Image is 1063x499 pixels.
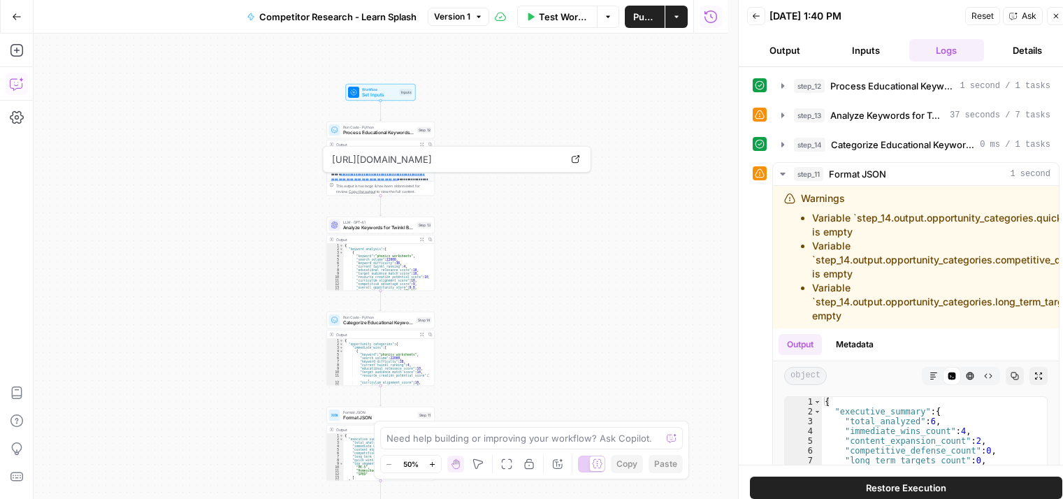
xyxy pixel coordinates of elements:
[349,189,375,194] span: Copy the output
[747,39,823,62] button: Output
[327,272,344,275] div: 9
[238,6,425,28] button: Competitor Research - Learn Splash
[784,367,827,385] span: object
[327,384,344,388] div: 13
[611,455,643,473] button: Copy
[327,247,344,251] div: 2
[340,251,344,254] span: Toggle code folding, rows 3 through 19
[327,282,344,286] div: 12
[327,251,344,254] div: 3
[1003,7,1043,25] button: Ask
[773,133,1059,156] button: 0 ms / 1 tasks
[327,353,344,356] div: 5
[327,448,344,451] div: 5
[327,469,344,472] div: 11
[1010,168,1050,180] span: 1 second
[417,222,432,229] div: Step 13
[340,342,344,346] span: Toggle code folding, rows 2 through 118
[950,109,1050,122] span: 37 seconds / 7 tasks
[326,217,435,291] div: LLM · GPT-4.1Analyze Keywords for Twinkl Brand AlignmentStep 13Output{ "keyword_analysis":[ { "ke...
[785,436,822,446] div: 5
[327,476,344,479] div: 13
[779,334,822,355] button: Output
[343,129,414,136] span: Process Educational Keywords Data
[336,142,416,147] div: Output
[785,397,822,407] div: 1
[828,39,904,62] button: Inputs
[379,291,382,311] g: Edge from step_13 to step_14
[794,167,823,181] span: step_11
[830,79,954,93] span: Process Educational Keywords Data
[428,8,489,26] button: Version 1
[327,444,344,448] div: 4
[259,10,417,24] span: Competitor Research - Learn Splash
[418,412,432,419] div: Step 11
[336,237,416,243] div: Output
[830,108,944,122] span: Analyze Keywords for Twinkl Brand Alignment
[327,363,344,367] div: 8
[340,434,344,437] span: Toggle code folding, rows 1 through 246
[517,6,597,28] button: Test Workflow
[813,407,821,417] span: Toggle code folding, rows 2 through 14
[327,451,344,455] div: 6
[327,455,344,458] div: 7
[340,346,344,349] span: Toggle code folding, rows 3 through 76
[340,244,344,247] span: Toggle code folding, rows 1 through 106
[327,360,344,363] div: 7
[327,342,344,346] div: 2
[327,258,344,261] div: 5
[400,89,413,96] div: Inputs
[417,127,432,133] div: Step 12
[336,332,416,338] div: Output
[750,477,1062,499] button: Restore Execution
[327,356,344,360] div: 6
[362,92,397,99] span: Set Inputs
[327,458,344,462] div: 8
[960,80,1050,92] span: 1 second / 1 tasks
[326,312,435,386] div: Run Code · PythonCategorize Educational Keyword OpportunitiesStep 14Output{ "opportunity_categori...
[965,7,1000,25] button: Reset
[813,397,821,407] span: Toggle code folding, rows 1 through 246
[327,437,344,441] div: 2
[327,261,344,265] div: 6
[794,108,825,122] span: step_13
[327,286,344,289] div: 13
[633,10,656,24] span: Publish
[827,334,882,355] button: Metadata
[980,138,1050,151] span: 0 ms / 1 tasks
[379,196,382,216] g: Edge from step_12 to step_13
[539,10,588,24] span: Test Workflow
[773,163,1059,185] button: 1 second
[340,349,344,353] span: Toggle code folding, rows 4 through 21
[785,446,822,456] div: 6
[327,349,344,353] div: 4
[785,417,822,426] div: 3
[327,346,344,349] div: 3
[327,254,344,258] div: 4
[327,374,344,381] div: 11
[649,455,683,473] button: Paste
[327,268,344,272] div: 8
[327,265,344,268] div: 7
[785,426,822,436] div: 4
[909,39,985,62] button: Logs
[327,289,344,293] div: 14
[326,407,435,481] div: Format JSONFormat JSONStep 11Output{ "executive_summary":{ "total_analyzed":6, "immediate_wins_co...
[343,219,414,225] span: LLM · GPT-4.1
[616,458,637,470] span: Copy
[343,224,414,231] span: Analyze Keywords for Twinkl Brand Alignment
[329,147,564,172] span: [URL][DOMAIN_NAME]
[362,87,397,92] span: Workflow
[654,458,677,470] span: Paste
[327,479,344,483] div: 14
[794,138,825,152] span: step_14
[829,167,886,181] span: Format JSON
[773,75,1059,97] button: 1 second / 1 tasks
[343,414,415,421] span: Format JSON
[379,386,382,406] g: Edge from step_14 to step_11
[340,247,344,251] span: Toggle code folding, rows 2 through 105
[866,481,946,495] span: Restore Execution
[785,407,822,417] div: 2
[327,367,344,370] div: 9
[327,441,344,444] div: 3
